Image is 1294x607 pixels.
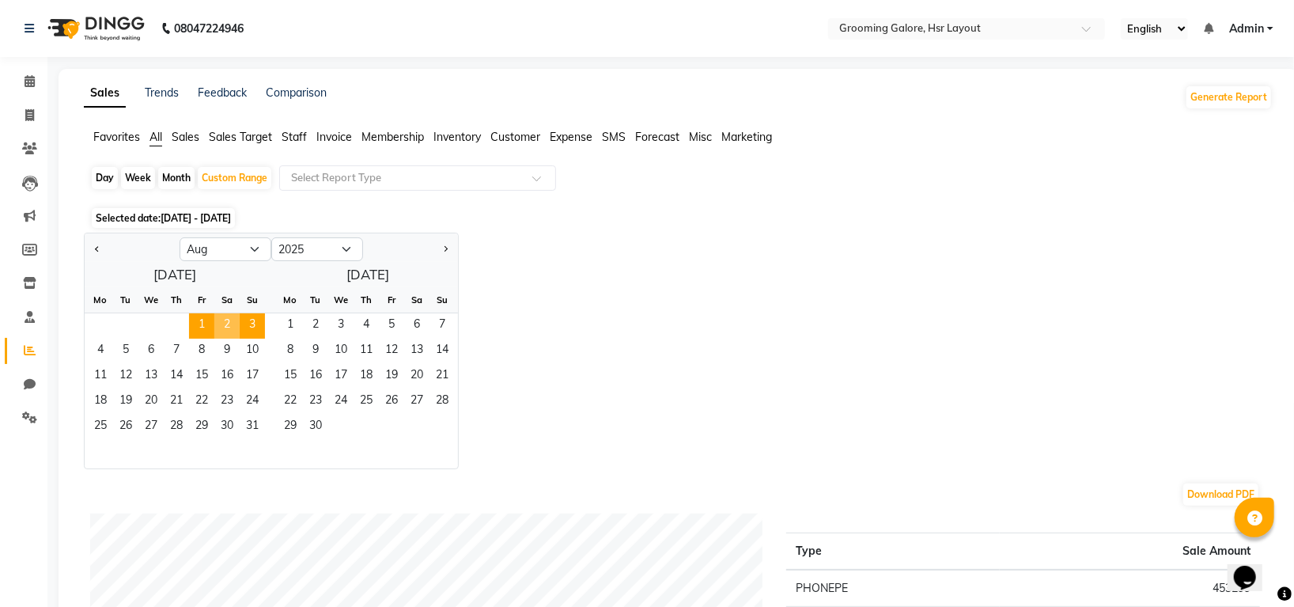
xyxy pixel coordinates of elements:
span: 23 [303,389,328,415]
span: 18 [88,389,113,415]
div: Thursday, September 4, 2025 [354,313,379,339]
div: Saturday, September 6, 2025 [404,313,429,339]
span: 26 [113,415,138,440]
span: 17 [328,364,354,389]
span: 21 [429,364,455,389]
span: 23 [214,389,240,415]
span: 4 [354,313,379,339]
span: 24 [240,389,265,415]
span: 2 [214,313,240,339]
span: 28 [429,389,455,415]
span: 21 [164,389,189,415]
span: 8 [189,339,214,364]
span: Sales Target [209,130,272,144]
div: Friday, August 29, 2025 [189,415,214,440]
div: Custom Range [198,167,271,189]
span: 3 [328,313,354,339]
div: Sunday, September 28, 2025 [429,389,455,415]
div: Friday, September 12, 2025 [379,339,404,364]
span: 20 [138,389,164,415]
span: 11 [88,364,113,389]
span: 7 [429,313,455,339]
span: Inventory [433,130,481,144]
div: Friday, August 15, 2025 [189,364,214,389]
select: Select month [180,237,271,261]
th: Sale Amount [1000,533,1260,571]
button: Next month [439,237,452,262]
div: Sunday, August 17, 2025 [240,364,265,389]
span: 30 [214,415,240,440]
a: Comparison [266,85,327,100]
div: Saturday, September 27, 2025 [404,389,429,415]
select: Select year [271,237,363,261]
div: Tuesday, September 9, 2025 [303,339,328,364]
div: Sa [404,287,429,313]
span: Admin [1229,21,1264,37]
div: Thursday, August 21, 2025 [164,389,189,415]
div: Thursday, September 18, 2025 [354,364,379,389]
div: Month [158,167,195,189]
span: 29 [189,415,214,440]
td: 453299 [1000,570,1260,607]
b: 08047224946 [174,6,244,51]
span: Expense [550,130,592,144]
div: Saturday, August 23, 2025 [214,389,240,415]
span: 2 [303,313,328,339]
span: 29 [278,415,303,440]
div: Tu [113,287,138,313]
span: 4 [88,339,113,364]
iframe: chat widget [1228,544,1278,591]
div: Tuesday, August 12, 2025 [113,364,138,389]
span: Sales [172,130,199,144]
span: Marketing [721,130,772,144]
button: Generate Report [1186,86,1271,108]
span: 22 [278,389,303,415]
div: Monday, August 25, 2025 [88,415,113,440]
div: Sunday, September 7, 2025 [429,313,455,339]
img: logo [40,6,149,51]
span: Favorites [93,130,140,144]
span: 12 [113,364,138,389]
div: We [328,287,354,313]
div: Sunday, August 3, 2025 [240,313,265,339]
div: Sa [214,287,240,313]
div: Thursday, August 28, 2025 [164,415,189,440]
span: Misc [689,130,712,144]
span: 8 [278,339,303,364]
span: 10 [240,339,265,364]
div: Saturday, August 2, 2025 [214,313,240,339]
div: Friday, September 26, 2025 [379,389,404,415]
div: Wednesday, September 24, 2025 [328,389,354,415]
span: 1 [278,313,303,339]
div: Fr [379,287,404,313]
div: Tuesday, August 5, 2025 [113,339,138,364]
span: 16 [214,364,240,389]
span: 25 [88,415,113,440]
span: 27 [404,389,429,415]
div: Friday, August 1, 2025 [189,313,214,339]
div: Wednesday, August 27, 2025 [138,415,164,440]
div: Thursday, August 14, 2025 [164,364,189,389]
div: Monday, August 11, 2025 [88,364,113,389]
td: PHONEPE [786,570,999,607]
span: 9 [214,339,240,364]
a: Sales [84,79,126,108]
span: 12 [379,339,404,364]
span: 6 [138,339,164,364]
span: Forecast [635,130,679,144]
div: Monday, August 18, 2025 [88,389,113,415]
div: Wednesday, August 6, 2025 [138,339,164,364]
div: Thursday, August 7, 2025 [164,339,189,364]
div: Monday, September 22, 2025 [278,389,303,415]
span: 10 [328,339,354,364]
div: Monday, September 1, 2025 [278,313,303,339]
span: 19 [113,389,138,415]
div: Friday, August 8, 2025 [189,339,214,364]
div: Sunday, August 24, 2025 [240,389,265,415]
span: 27 [138,415,164,440]
span: 30 [303,415,328,440]
div: Sunday, September 21, 2025 [429,364,455,389]
button: Download PDF [1183,484,1258,506]
div: Friday, September 5, 2025 [379,313,404,339]
span: 16 [303,364,328,389]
